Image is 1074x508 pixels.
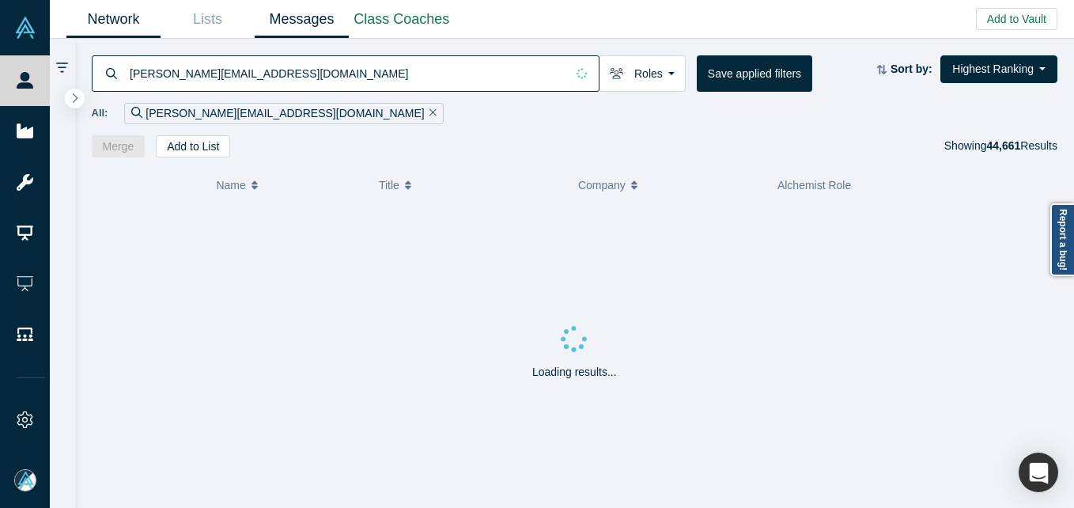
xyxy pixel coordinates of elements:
[255,1,349,38] a: Messages
[216,169,245,202] span: Name
[578,169,626,202] span: Company
[124,103,443,124] div: [PERSON_NAME][EMAIL_ADDRESS][DOMAIN_NAME]
[697,55,812,92] button: Save applied filters
[14,469,36,491] img: Mia Scott's Account
[986,139,1057,152] span: Results
[14,17,36,39] img: Alchemist Vault Logo
[128,55,565,92] input: Search by name, title, company, summary, expertise, investment criteria or topics of focus
[92,135,146,157] button: Merge
[156,135,230,157] button: Add to List
[349,1,455,38] a: Class Coaches
[161,1,255,38] a: Lists
[379,169,399,202] span: Title
[425,104,437,123] button: Remove Filter
[532,364,617,381] p: Loading results...
[599,55,686,92] button: Roles
[379,169,562,202] button: Title
[66,1,161,38] a: Network
[986,139,1020,152] strong: 44,661
[578,169,761,202] button: Company
[216,169,362,202] button: Name
[976,8,1057,30] button: Add to Vault
[940,55,1057,83] button: Highest Ranking
[1050,203,1074,276] a: Report a bug!
[891,63,932,75] strong: Sort by:
[944,135,1057,157] div: Showing
[92,105,108,121] span: All:
[777,179,851,191] span: Alchemist Role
